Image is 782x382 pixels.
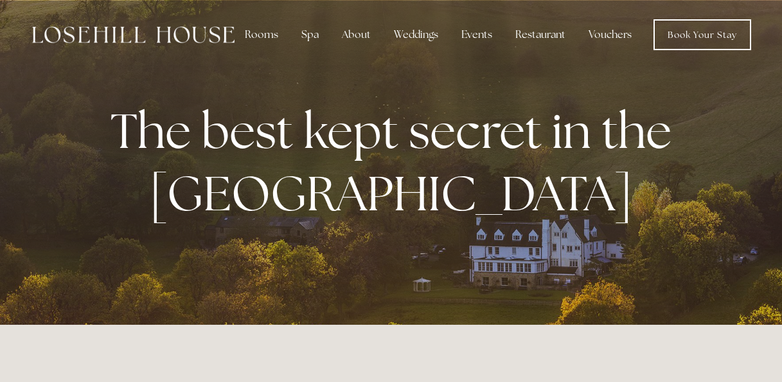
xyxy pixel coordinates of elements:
[332,22,381,48] div: About
[451,22,502,48] div: Events
[384,22,449,48] div: Weddings
[578,22,642,48] a: Vouchers
[111,99,682,225] strong: The best kept secret in the [GEOGRAPHIC_DATA]
[291,22,329,48] div: Spa
[235,22,289,48] div: Rooms
[653,19,751,50] a: Book Your Stay
[505,22,576,48] div: Restaurant
[32,26,235,43] img: Losehill House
